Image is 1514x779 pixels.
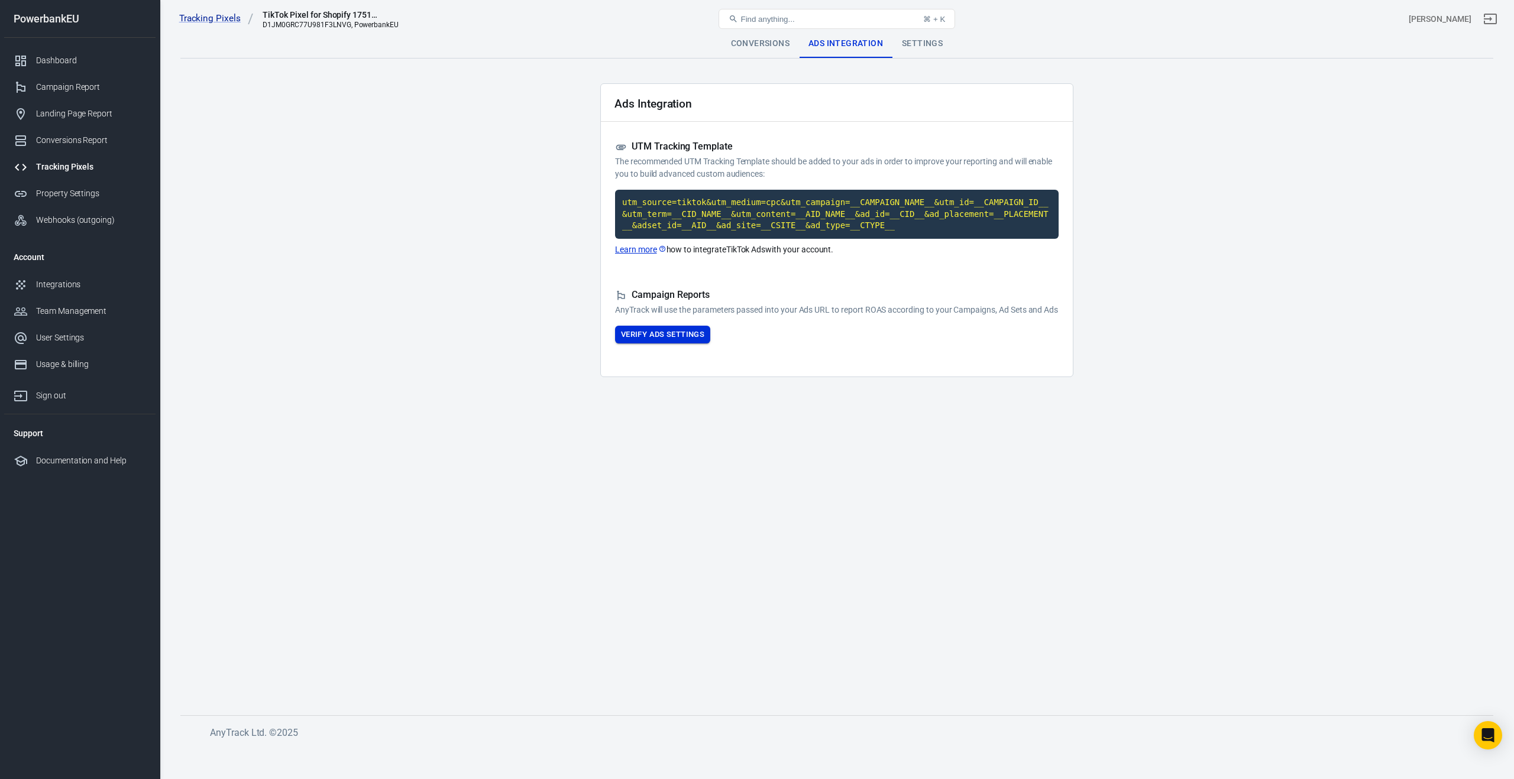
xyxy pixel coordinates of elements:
[4,207,156,233] a: Webhooks (outgoing)
[799,30,892,58] div: Ads Integration
[36,161,146,173] div: Tracking Pixels
[892,30,952,58] div: Settings
[36,332,146,344] div: User Settings
[923,15,945,24] div: ⌘ + K
[4,243,156,271] li: Account
[36,187,146,200] div: Property Settings
[4,351,156,378] a: Usage & billing
[1409,13,1471,25] div: Account id: euM9DEON
[4,127,156,154] a: Conversions Report
[1476,5,1505,33] a: Sign out
[615,244,667,256] a: Learn more
[614,98,692,110] h2: Ads Integration
[263,21,399,29] div: D1JM0GRC77U981F3LNVG, PowerbankEU
[4,298,156,324] a: Team Management
[615,190,1059,239] code: Click to copy
[4,154,156,180] a: Tracking Pixels
[615,326,710,344] button: Verify Ads Settings
[4,180,156,207] a: Property Settings
[36,81,146,93] div: Campaign Report
[36,214,146,226] div: Webhooks (outgoing)
[740,15,794,24] span: Find anything...
[36,358,146,371] div: Usage & billing
[615,244,1059,256] p: how to integrate TikTok Ads with your account.
[4,47,156,74] a: Dashboard
[1474,721,1502,749] div: Open Intercom Messenger
[36,389,146,402] div: Sign out
[4,14,156,24] div: PowerbankEU
[4,100,156,127] a: Landing Page Report
[36,305,146,317] div: Team Management
[615,289,1059,301] h5: Campaign Reports
[722,30,799,58] div: Conversions
[4,378,156,409] a: Sign out
[615,304,1059,316] p: AnyTrack will use the parameters passed into your Ads URL to report ROAS according to your Campai...
[36,278,146,291] div: Integrations
[4,271,156,298] a: Integrations
[4,419,156,447] li: Support
[4,324,156,351] a: User Settings
[179,12,254,25] a: Tracking Pixels
[36,108,146,120] div: Landing Page Report
[615,155,1059,180] p: The recommended UTM Tracking Template should be added to your ads in order to improve your report...
[263,9,381,21] div: TikTok Pixel for Shopify 1751605315
[36,134,146,147] div: Conversions Report
[4,74,156,100] a: Campaign Report
[210,725,1097,740] h6: AnyTrack Ltd. © 2025
[615,141,1059,153] h5: UTM Tracking Template
[36,455,146,467] div: Documentation and Help
[36,54,146,67] div: Dashboard
[719,9,955,29] button: Find anything...⌘ + K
